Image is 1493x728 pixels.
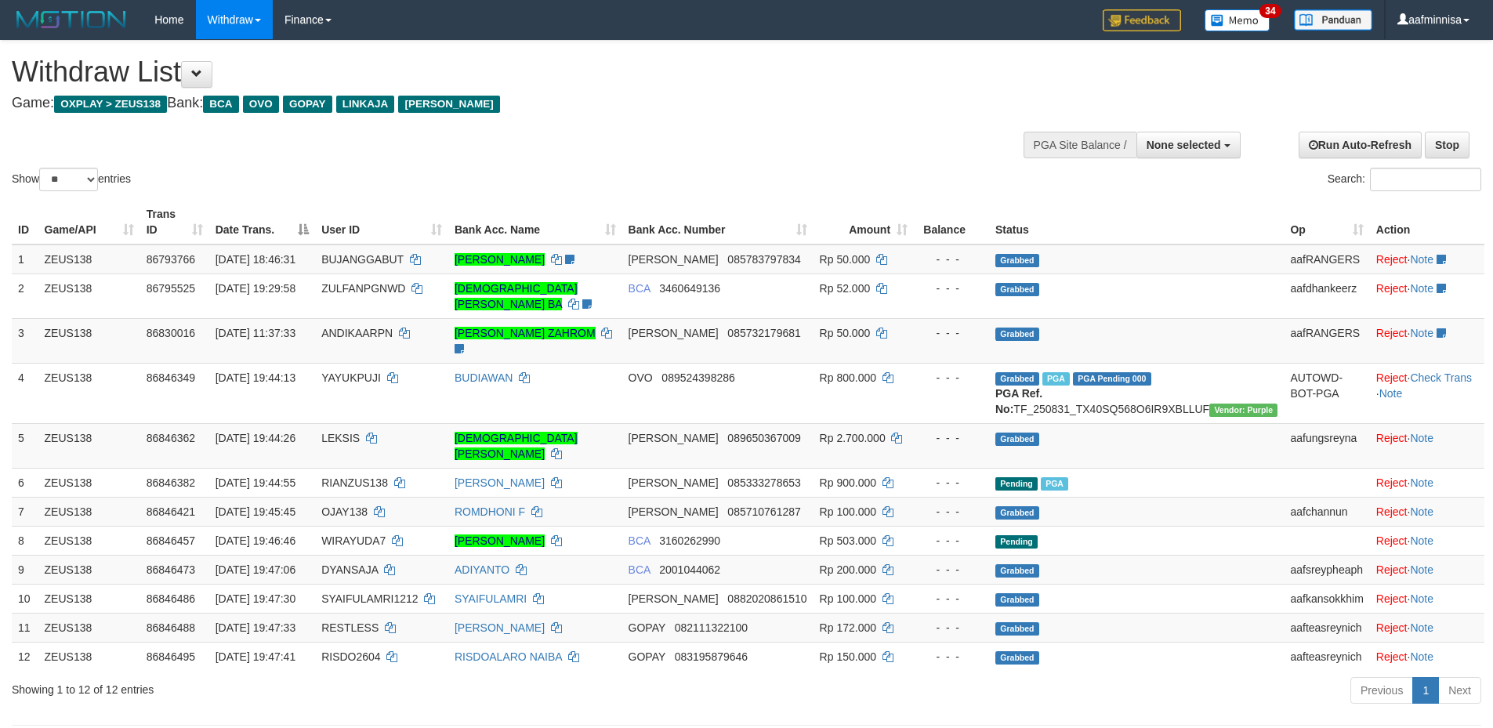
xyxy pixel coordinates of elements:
[1284,244,1369,274] td: aafRANGERS
[216,592,295,605] span: [DATE] 19:47:30
[321,505,368,518] span: OJAY138
[1284,200,1369,244] th: Op: activate to sort column ascending
[1376,505,1408,518] a: Reject
[1147,139,1221,151] span: None selected
[914,200,989,244] th: Balance
[216,327,295,339] span: [DATE] 11:37:33
[1328,168,1481,191] label: Search:
[1370,273,1484,318] td: ·
[38,642,140,671] td: ZEUS138
[321,534,386,547] span: WIRAYUDA7
[147,505,195,518] span: 86846421
[1376,371,1408,384] a: Reject
[1376,621,1408,634] a: Reject
[147,534,195,547] span: 86846457
[920,281,983,296] div: - - -
[216,432,295,444] span: [DATE] 19:44:26
[1370,555,1484,584] td: ·
[995,651,1039,665] span: Grabbed
[1410,505,1433,518] a: Note
[1370,468,1484,497] td: ·
[1370,168,1481,191] input: Search:
[920,475,983,491] div: - - -
[1376,534,1408,547] a: Reject
[820,282,871,295] span: Rp 52.000
[1205,9,1270,31] img: Button%20Memo.svg
[629,476,719,489] span: [PERSON_NAME]
[1376,282,1408,295] a: Reject
[659,534,720,547] span: Copy 3160262990 to clipboard
[622,200,814,244] th: Bank Acc. Number: activate to sort column ascending
[39,168,98,191] select: Showentries
[629,534,650,547] span: BCA
[147,621,195,634] span: 86846488
[216,563,295,576] span: [DATE] 19:47:06
[661,371,734,384] span: Copy 089524398286 to clipboard
[1284,318,1369,363] td: aafRANGERS
[727,432,800,444] span: Copy 089650367009 to clipboard
[12,273,38,318] td: 2
[995,283,1039,296] span: Grabbed
[38,526,140,555] td: ZEUS138
[659,563,720,576] span: Copy 2001044062 to clipboard
[920,533,983,549] div: - - -
[455,534,545,547] a: [PERSON_NAME]
[1370,497,1484,526] td: ·
[216,505,295,518] span: [DATE] 19:45:45
[38,423,140,468] td: ZEUS138
[147,650,195,663] span: 86846495
[321,371,381,384] span: YAYUKPUJI
[147,371,195,384] span: 86846349
[1410,282,1433,295] a: Note
[38,200,140,244] th: Game/API: activate to sort column ascending
[995,564,1039,578] span: Grabbed
[12,584,38,613] td: 10
[629,563,650,576] span: BCA
[455,327,596,339] a: [PERSON_NAME] ZAHROM
[321,476,388,489] span: RIANZUS138
[1284,613,1369,642] td: aafteasreynich
[1410,327,1433,339] a: Note
[995,477,1038,491] span: Pending
[1370,584,1484,613] td: ·
[1284,497,1369,526] td: aafchannun
[455,476,545,489] a: [PERSON_NAME]
[1299,132,1422,158] a: Run Auto-Refresh
[1294,9,1372,31] img: panduan.png
[216,476,295,489] span: [DATE] 19:44:55
[12,56,980,88] h1: Withdraw List
[995,593,1039,607] span: Grabbed
[1410,534,1433,547] a: Note
[38,497,140,526] td: ZEUS138
[820,534,876,547] span: Rp 503.000
[1209,404,1277,417] span: Vendor URL: https://trx4.1velocity.biz
[629,621,665,634] span: GOPAY
[38,318,140,363] td: ZEUS138
[321,432,360,444] span: LEKSIS
[1136,132,1241,158] button: None selected
[243,96,279,113] span: OVO
[1438,677,1481,704] a: Next
[38,613,140,642] td: ZEUS138
[455,592,527,605] a: SYAIFULAMRI
[1410,253,1433,266] a: Note
[995,433,1039,446] span: Grabbed
[1370,200,1484,244] th: Action
[820,327,871,339] span: Rp 50.000
[1410,476,1433,489] a: Note
[1370,363,1484,423] td: · ·
[216,253,295,266] span: [DATE] 18:46:31
[321,327,393,339] span: ANDIKAARPN
[1370,613,1484,642] td: ·
[1376,592,1408,605] a: Reject
[920,370,983,386] div: - - -
[820,563,876,576] span: Rp 200.000
[321,650,380,663] span: RISDO2604
[920,430,983,446] div: - - -
[629,327,719,339] span: [PERSON_NAME]
[820,621,876,634] span: Rp 172.000
[321,282,405,295] span: ZULFANPGNWD
[1410,432,1433,444] a: Note
[629,282,650,295] span: BCA
[12,96,980,111] h4: Game: Bank:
